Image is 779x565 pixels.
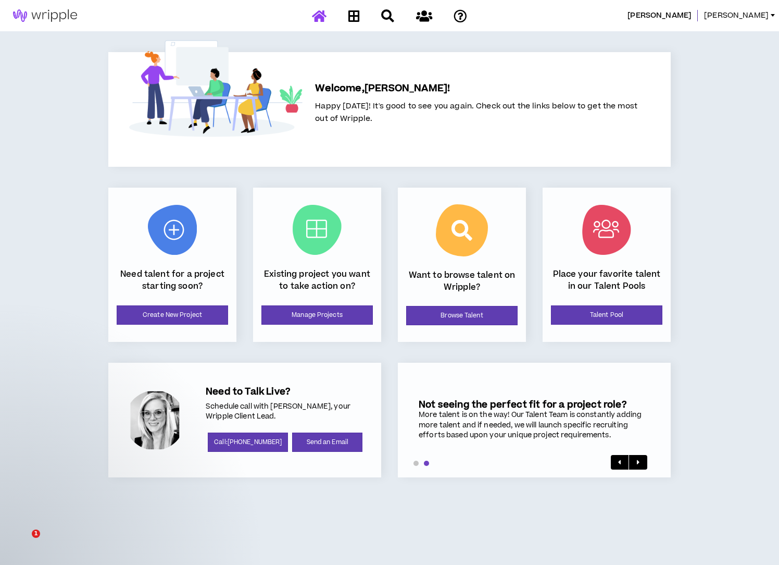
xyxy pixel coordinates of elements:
[206,402,365,422] p: Schedule call with [PERSON_NAME], your Wripple Client Lead.
[8,464,216,537] iframe: Intercom notifications message
[206,386,365,397] h5: Need to Talk Live?
[406,269,518,293] p: Want to browse talent on Wripple?
[10,530,35,555] iframe: Intercom live chat
[125,390,185,450] div: Amanda P.
[208,433,288,452] a: Call:[PHONE_NUMBER]
[293,205,342,255] img: Current Projects
[32,530,40,538] span: 1
[406,306,518,325] a: Browse Talent
[419,399,650,410] h5: Not seeing the perfect fit for a project role?
[551,305,662,325] a: Talent Pool
[261,268,373,292] p: Existing project you want to take action on?
[292,433,362,452] a: Send an Email
[704,10,769,21] span: [PERSON_NAME]
[315,81,637,96] h5: Welcome, [PERSON_NAME] !
[315,101,637,124] span: Happy [DATE]! It's good to see you again. Check out the links below to get the most out of Wripple.
[419,410,650,441] div: More talent is on the way! Our Talent Team is constantly adding more talent and if needed, we wil...
[148,205,197,255] img: New Project
[117,305,228,325] a: Create New Project
[261,305,373,325] a: Manage Projects
[627,10,691,21] span: Henry Schein
[582,205,631,255] img: Talent Pool
[117,268,228,292] p: Need talent for a project starting soon?
[551,268,662,292] p: Place your favorite talent in our Talent Pools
